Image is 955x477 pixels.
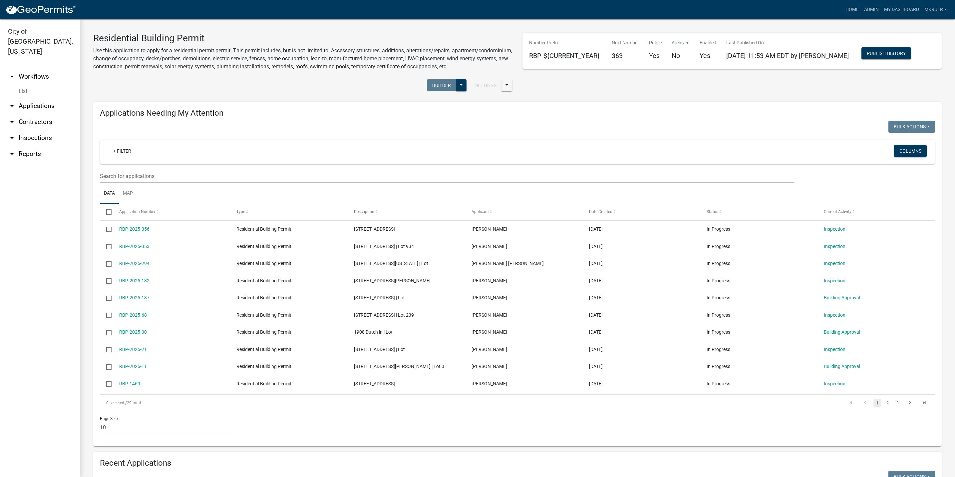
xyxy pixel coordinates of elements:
[230,204,348,220] datatable-header-cell: Type
[893,399,901,407] a: 3
[824,381,845,386] a: Inspection
[672,52,690,60] h5: No
[824,244,845,249] a: Inspection
[843,3,861,16] a: Home
[236,261,291,266] span: Residential Building Permit
[354,244,414,249] span: 6214 Pleasant Run, Charlestown IN 47111 | Lot 934
[119,295,150,300] a: RBP-2025-137
[354,312,414,318] span: 4655 Red Tail Ridge, Jeffersonville IN 47130 | Lot 239
[589,244,603,249] span: 09/16/2025
[873,399,881,407] a: 1
[817,204,935,220] datatable-header-cell: Current Activity
[707,312,730,318] span: In Progress
[529,52,602,60] h5: RBP-${CURRENT_YEAR}-
[472,312,507,318] span: Edwin Miller
[8,150,16,158] i: arrow_drop_down
[119,244,150,249] a: RBP-2025-353
[583,204,700,220] datatable-header-cell: Date Created
[119,312,147,318] a: RBP-2025-68
[8,118,16,126] i: arrow_drop_down
[100,458,935,468] h4: Recent Applications
[589,226,603,232] span: 09/16/2025
[119,209,156,214] span: Application Number
[108,145,137,157] a: + Filter
[354,209,374,214] span: Description
[8,73,16,81] i: arrow_drop_up
[354,329,393,335] span: 1908 Dutch ln | Lot
[922,3,950,16] a: mkruer
[354,261,428,266] span: 55 Virginia Avenue Jeffersonville IN 47130 | Lot
[861,3,881,16] a: Admin
[589,364,603,369] span: 01/16/2025
[354,226,395,232] span: 6510 21st Century Drive | Lot 1012
[8,102,16,110] i: arrow_drop_down
[465,204,583,220] datatable-header-cell: Applicant
[354,278,431,283] span: 7995 Lucas Lane | Lot 14
[824,226,845,232] a: Inspection
[472,381,507,386] span: Megan Quigley
[100,395,431,411] div: 29 total
[589,381,603,386] span: 11/19/2024
[844,399,857,407] a: go to first page
[707,209,718,214] span: Status
[881,3,922,16] a: My Dashboard
[589,329,603,335] span: 02/06/2025
[236,347,291,352] span: Residential Building Permit
[707,347,730,352] span: In Progress
[649,39,662,46] p: Public
[472,278,507,283] span: Kurt Maier
[700,204,817,220] datatable-header-cell: Status
[589,209,612,214] span: Date Created
[861,47,911,59] button: Publish History
[824,278,845,283] a: Inspection
[824,329,860,335] a: Building Approval
[707,329,730,335] span: In Progress
[472,261,544,266] span: Christopher Todd Perkins
[354,364,444,369] span: 307 Hopkins Ln | Lot 0
[726,39,849,46] p: Last Published On
[100,204,113,220] datatable-header-cell: Select
[119,347,147,352] a: RBP-2025-21
[726,52,849,60] span: [DATE] 11:53 AM EDT by [PERSON_NAME]
[707,261,730,266] span: In Progress
[119,364,147,369] a: RBP-2025-11
[470,79,502,91] button: Settings
[824,364,860,369] a: Building Approval
[119,329,147,335] a: RBP-2025-30
[672,39,690,46] p: Archived
[589,312,603,318] span: 03/07/2025
[859,399,871,407] a: go to previous page
[472,329,507,335] span: Brian Scroggins
[612,52,639,60] h5: 363
[612,39,639,46] p: Next Number
[707,295,730,300] span: In Progress
[100,169,794,183] input: Search for applications
[354,347,405,352] span: 2611 Utica Pike | Lot
[882,397,892,409] li: page 2
[529,39,602,46] p: Number Prefix
[707,226,730,232] span: In Progress
[236,244,291,249] span: Residential Building Permit
[589,295,603,300] span: 04/23/2025
[119,226,150,232] a: RBP-2025-356
[883,399,891,407] a: 2
[824,209,851,214] span: Current Activity
[100,183,119,204] a: Data
[824,261,845,266] a: Inspection
[236,278,291,283] span: Residential Building Permit
[354,295,405,300] span: 5101Shungate Road | Lot
[707,364,730,369] span: In Progress
[872,397,882,409] li: page 1
[236,226,291,232] span: Residential Building Permit
[589,261,603,266] span: 08/06/2025
[472,244,507,249] span: Edwin Miller
[894,145,927,157] button: Columns
[589,347,603,352] span: 01/23/2025
[824,347,845,352] a: Inspection
[472,347,507,352] span: Luke Etheridge
[918,399,931,407] a: go to last page
[903,399,916,407] a: go to next page
[348,204,465,220] datatable-header-cell: Description
[649,52,662,60] h5: Yes
[119,261,150,266] a: RBP-2025-294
